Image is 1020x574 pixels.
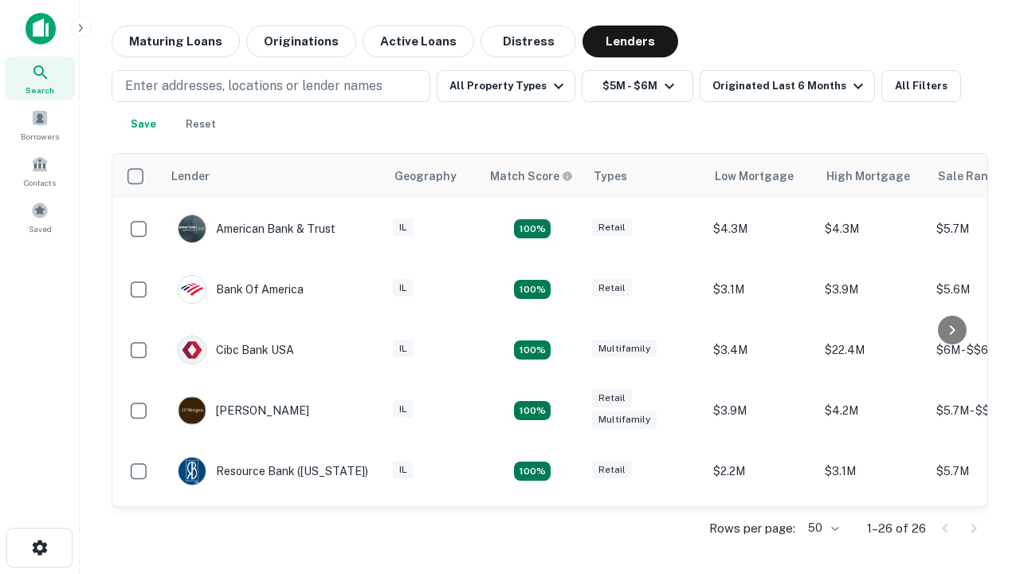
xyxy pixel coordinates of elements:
span: Saved [29,222,52,235]
button: Enter addresses, locations or lender names [112,70,430,102]
div: Multifamily [592,340,657,358]
img: picture [178,276,206,303]
div: Lender [171,167,210,186]
p: Rows per page: [709,519,795,538]
th: High Mortgage [817,154,928,199]
div: [PERSON_NAME] [178,396,309,425]
th: Low Mortgage [705,154,817,199]
span: Borrowers [21,130,59,143]
td: $2.2M [705,441,817,501]
div: Retail [592,218,632,237]
div: Cibc Bank USA [178,336,294,364]
div: Geography [394,167,457,186]
td: $19.4M [705,501,817,562]
div: Multifamily [592,411,657,429]
p: 1–26 of 26 [867,519,926,538]
a: Saved [5,195,75,238]
div: IL [393,461,414,479]
button: All Property Types [437,70,575,102]
td: $4.3M [705,199,817,259]
td: $3.1M [817,441,928,501]
div: Types [594,167,627,186]
td: $19.4M [817,501,928,562]
button: Maturing Loans [112,26,240,57]
div: IL [393,279,414,297]
td: $4.2M [817,380,928,441]
div: IL [393,218,414,237]
div: Originated Last 6 Months [712,77,868,96]
a: Search [5,57,75,100]
p: Enter addresses, locations or lender names [125,77,382,96]
th: Lender [162,154,385,199]
td: $22.4M [817,320,928,380]
button: Distress [481,26,576,57]
td: $3.4M [705,320,817,380]
img: picture [178,215,206,242]
th: Types [584,154,705,199]
button: Reset [175,108,226,140]
td: $4.3M [817,199,928,259]
div: Retail [592,461,632,479]
div: Retail [592,389,632,407]
div: Retail [592,279,632,297]
div: Matching Properties: 4, hasApolloMatch: undefined [514,462,551,481]
h6: Match Score [490,167,570,185]
button: Originated Last 6 Months [700,70,875,102]
div: Matching Properties: 4, hasApolloMatch: undefined [514,401,551,420]
button: Originations [246,26,356,57]
div: Matching Properties: 4, hasApolloMatch: undefined [514,340,551,360]
img: capitalize-icon.png [25,13,56,45]
button: $5M - $6M [582,70,693,102]
div: Matching Properties: 7, hasApolloMatch: undefined [514,219,551,238]
div: American Bank & Trust [178,214,335,243]
div: Resource Bank ([US_STATE]) [178,457,368,486]
div: IL [393,400,414,419]
iframe: Chat Widget [940,395,1020,472]
a: Contacts [5,149,75,192]
span: Contacts [24,176,56,189]
div: Low Mortgage [715,167,794,186]
td: $3.1M [705,259,817,320]
td: $3.9M [705,380,817,441]
button: All Filters [881,70,961,102]
div: IL [393,340,414,358]
button: Save your search to get updates of matches that match your search criteria. [118,108,169,140]
img: picture [178,458,206,485]
a: Borrowers [5,103,75,146]
th: Capitalize uses an advanced AI algorithm to match your search with the best lender. The match sco... [481,154,584,199]
img: picture [178,336,206,364]
div: Matching Properties: 4, hasApolloMatch: undefined [514,280,551,299]
div: Bank Of America [178,275,304,304]
button: Lenders [583,26,678,57]
td: $3.9M [817,259,928,320]
span: Search [25,84,54,96]
img: picture [178,397,206,424]
button: Active Loans [363,26,474,57]
div: 50 [802,517,841,540]
th: Geography [385,154,481,199]
div: Capitalize uses an advanced AI algorithm to match your search with the best lender. The match sco... [490,167,573,185]
div: High Mortgage [826,167,910,186]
